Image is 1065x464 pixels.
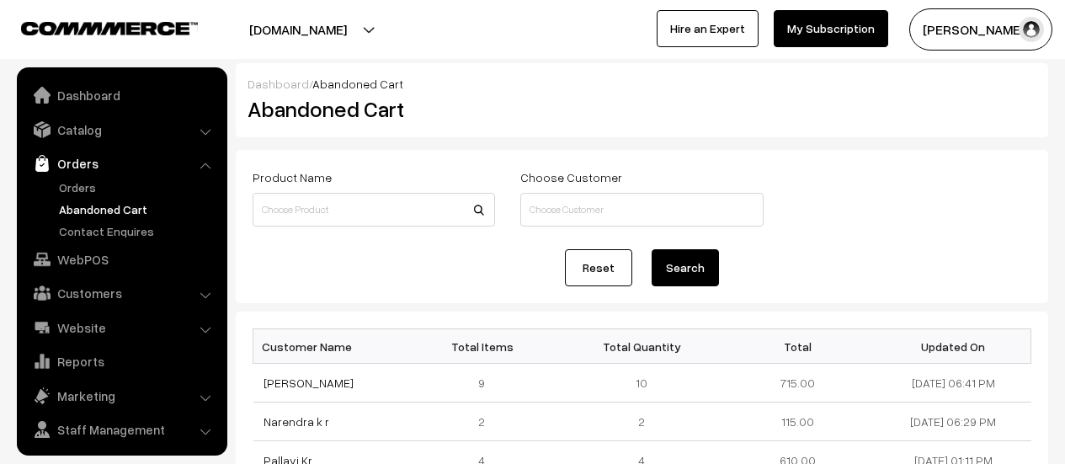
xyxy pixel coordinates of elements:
[21,414,221,445] a: Staff Management
[264,376,354,390] a: [PERSON_NAME]
[264,414,329,429] a: Narendra k r
[720,329,876,364] th: Total
[408,364,564,403] td: 9
[21,148,221,179] a: Orders
[21,346,221,376] a: Reports
[565,249,632,286] a: Reset
[190,8,406,51] button: [DOMAIN_NAME]
[21,381,221,411] a: Marketing
[248,96,493,122] h2: Abandoned Cart
[253,193,495,227] input: Choose Product
[21,22,198,35] img: COMMMERCE
[253,329,409,364] th: Customer Name
[248,77,309,91] a: Dashboard
[564,364,720,403] td: 10
[21,115,221,145] a: Catalog
[774,10,888,47] a: My Subscription
[21,312,221,343] a: Website
[652,249,719,286] button: Search
[909,8,1052,51] button: [PERSON_NAME]
[21,278,221,308] a: Customers
[720,403,876,441] td: 115.00
[657,10,759,47] a: Hire an Expert
[21,17,168,37] a: COMMMERCE
[21,244,221,275] a: WebPOS
[55,200,221,218] a: Abandoned Cart
[720,364,876,403] td: 715.00
[876,364,1031,403] td: [DATE] 06:41 PM
[408,403,564,441] td: 2
[1019,17,1044,42] img: user
[408,329,564,364] th: Total Items
[564,403,720,441] td: 2
[520,193,763,227] input: Choose Customer
[55,179,221,196] a: Orders
[876,329,1031,364] th: Updated On
[876,403,1031,441] td: [DATE] 06:29 PM
[253,168,332,186] label: Product Name
[248,75,1036,93] div: /
[564,329,720,364] th: Total Quantity
[312,77,403,91] span: Abandoned Cart
[520,168,622,186] label: Choose Customer
[55,222,221,240] a: Contact Enquires
[21,80,221,110] a: Dashboard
